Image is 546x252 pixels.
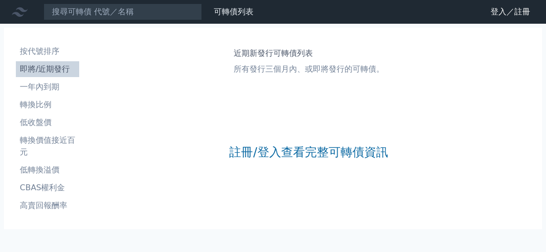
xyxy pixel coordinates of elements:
[16,162,79,178] a: 低轉換溢價
[16,61,79,77] a: 即將/近期發行
[16,117,79,128] li: 低收盤價
[214,7,253,16] a: 可轉債列表
[16,63,79,75] li: 即將/近期發行
[16,200,79,211] li: 高賣回報酬率
[16,79,79,95] a: 一年內到期
[16,45,79,57] li: 按代號排序
[16,134,79,158] li: 轉換價值接近百元
[16,180,79,196] a: CBAS權利金
[16,198,79,213] a: 高賣回報酬率
[16,132,79,160] a: 轉換價值接近百元
[16,182,79,194] li: CBAS權利金
[234,63,384,75] p: 所有發行三個月內、或即將發行的可轉債。
[16,43,79,59] a: 按代號排序
[16,99,79,111] li: 轉換比例
[483,4,538,20] a: 登入／註冊
[229,144,388,160] a: 註冊/登入查看完整可轉債資訊
[16,97,79,113] a: 轉換比例
[44,3,202,20] input: 搜尋可轉債 代號／名稱
[234,47,384,59] h1: 近期新發行可轉債列表
[16,115,79,130] a: 低收盤價
[16,164,79,176] li: 低轉換溢價
[16,81,79,93] li: 一年內到期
